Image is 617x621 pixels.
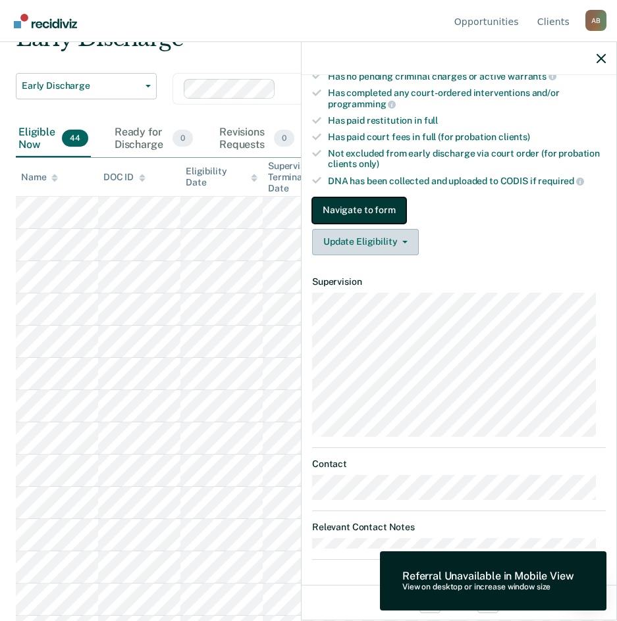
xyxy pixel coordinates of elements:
span: warrants [508,71,556,82]
div: A B [585,10,606,31]
div: Not excluded from early discharge via court order (for probation clients [328,148,606,170]
div: Referral Unavailable in Mobile View [402,570,574,582]
div: Has no pending criminal charges or active [328,70,606,82]
span: 0 [173,130,193,147]
div: Has completed any court-ordered interventions and/or [328,87,606,110]
dt: Relevant Contact Notes [312,522,606,533]
div: Eligibility Date [186,166,257,188]
img: Recidiviz [14,14,77,28]
span: clients) [498,132,530,142]
div: Revisions Requests [217,120,297,157]
button: Profile dropdown button [585,10,606,31]
span: Early Discharge [22,80,140,91]
div: Ready for Discharge [112,120,196,157]
span: 44 [62,130,88,147]
span: 0 [274,130,294,147]
a: Navigate to form link [312,197,606,224]
button: Update Eligibility [312,229,419,255]
span: only) [359,159,379,169]
div: Eligible Now [16,120,91,157]
button: Navigate to form [312,197,406,224]
span: full [424,115,438,126]
span: required [538,176,584,186]
div: Supervision Termination Date [268,161,340,193]
div: DNA has been collected and uploaded to CODIS if [328,175,606,187]
span: programming [328,99,396,109]
div: View on desktop or increase window size [402,583,574,592]
div: Has paid restitution in [328,115,606,126]
div: 32 / 45 [302,585,616,620]
div: Name [21,172,58,183]
div: Has paid court fees in full (for probation [328,132,606,143]
dt: Contact [312,459,606,470]
div: DOC ID [103,172,146,183]
div: Early Discharge [16,25,571,62]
